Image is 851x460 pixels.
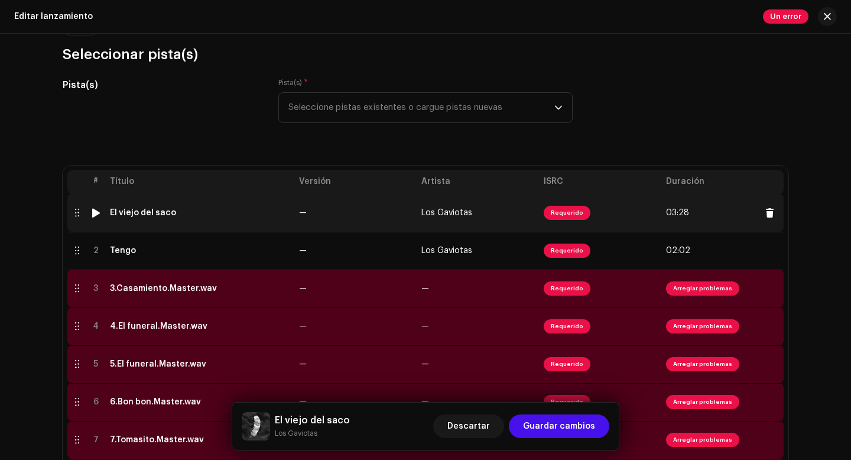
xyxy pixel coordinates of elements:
[110,397,201,407] div: 6.Bon bon.Master.wav
[666,319,739,333] span: Arreglar problemas
[421,322,429,331] span: —
[666,208,689,218] span: 03:28
[421,209,472,217] span: Los Gaviotas
[294,170,417,194] th: Versión
[288,93,554,122] span: Seleccione pistas existentes o cargue pistas nuevas
[433,414,504,438] button: Descartar
[447,414,490,438] span: Descartar
[299,284,307,293] span: —
[544,206,590,220] span: Requerido
[110,359,206,369] div: 5.El funeral.Master.wav
[299,209,307,217] span: —
[275,427,350,439] small: El viejo del saco
[105,170,294,194] th: Título
[299,360,307,368] span: —
[421,284,429,293] span: —
[242,412,270,440] img: bdadcb61-a582-484a-9773-ee1e23dd406a
[544,395,590,409] span: Requerido
[63,78,259,92] h5: Pista(s)
[554,93,563,122] div: dropdown trigger
[110,284,217,293] div: 3.Casamiento.Master.wav
[421,360,429,368] span: —
[544,319,590,333] span: Requerido
[63,45,788,64] h3: Seleccionar pista(s)
[666,246,690,255] span: 02:02
[275,413,350,427] h5: El viejo del saco
[417,170,539,194] th: Artista
[544,244,590,258] span: Requerido
[666,281,739,296] span: Arreglar problemas
[509,414,609,438] button: Guardar cambios
[666,357,739,371] span: Arreglar problemas
[666,433,739,447] span: Arreglar problemas
[110,435,204,445] div: 7.Tomasito.Master.wav
[299,398,307,406] span: —
[110,322,207,331] div: 4.El funeral.Master.wav
[523,414,595,438] span: Guardar cambios
[544,281,590,296] span: Requerido
[661,170,784,194] th: Duración
[278,78,308,88] label: Pista(s)
[544,357,590,371] span: Requerido
[539,170,661,194] th: ISRC
[299,247,307,255] span: —
[299,322,307,331] span: —
[421,398,429,406] span: —
[666,395,739,409] span: Arreglar problemas
[421,247,472,255] span: Los Gaviotas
